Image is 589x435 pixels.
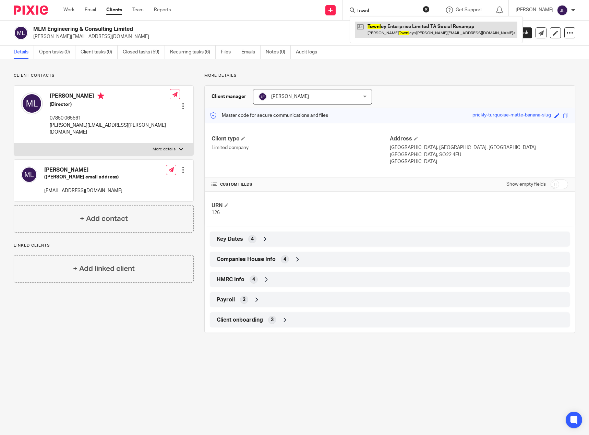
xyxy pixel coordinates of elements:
p: [EMAIL_ADDRESS][DOMAIN_NAME] [44,187,122,194]
p: [GEOGRAPHIC_DATA], [GEOGRAPHIC_DATA], [GEOGRAPHIC_DATA] [390,144,568,151]
span: Client onboarding [217,316,263,324]
h4: [PERSON_NAME] [44,166,122,174]
p: Limited company [212,144,390,151]
div: prickly-turquoise-matte-banana-slug [472,112,551,120]
i: Primary [97,92,104,99]
h4: Address [390,135,568,142]
span: Key Dates [217,236,243,243]
img: svg%3E [557,5,568,16]
p: 07850 065561 [50,115,170,122]
a: Notes (0) [266,46,291,59]
span: HMRC Info [217,276,244,283]
span: 4 [251,236,254,243]
h4: [PERSON_NAME] [50,92,170,101]
h4: URN [212,202,390,209]
h4: + Add linked client [73,263,135,274]
a: Files [221,46,236,59]
span: 126 [212,210,220,215]
input: Search [357,8,418,14]
span: 4 [252,276,255,283]
a: Details [14,46,34,59]
span: 4 [284,256,286,263]
h4: + Add contact [80,213,128,224]
p: Linked clients [14,243,194,248]
a: Closed tasks (59) [123,46,165,59]
a: Work [63,7,74,13]
p: [GEOGRAPHIC_DATA], SO22 4EU [390,151,568,158]
span: Payroll [217,296,235,303]
p: Client contacts [14,73,194,78]
a: Team [132,7,144,13]
label: Show empty fields [506,181,546,188]
img: Pixie [14,5,48,15]
button: Clear [423,6,430,13]
a: Clients [106,7,122,13]
a: Client tasks (0) [81,46,118,59]
h4: Client type [212,135,390,142]
a: Emails [241,46,261,59]
h5: (Director) [50,101,170,108]
img: svg%3E [21,92,43,114]
p: [PERSON_NAME] [516,7,553,13]
span: 2 [243,296,245,303]
a: Audit logs [296,46,322,59]
p: [PERSON_NAME][EMAIL_ADDRESS][DOMAIN_NAME] [33,33,482,40]
a: Recurring tasks (6) [170,46,216,59]
a: Reports [154,7,171,13]
a: Open tasks (0) [39,46,75,59]
p: More details [153,147,176,152]
img: svg%3E [14,26,28,40]
a: Email [85,7,96,13]
h5: ([PERSON_NAME] email address) [44,174,122,181]
p: [PERSON_NAME][EMAIL_ADDRESS][PERSON_NAME][DOMAIN_NAME] [50,122,170,136]
span: 3 [271,316,274,323]
img: svg%3E [259,92,267,101]
h3: Client manager [212,93,246,100]
img: svg%3E [21,166,37,183]
h4: CUSTOM FIELDS [212,182,390,187]
p: More details [204,73,575,78]
p: Master code for secure communications and files [210,112,328,119]
p: [GEOGRAPHIC_DATA] [390,158,568,165]
h2: MLM Engineering & Consulting Limited [33,26,392,33]
span: [PERSON_NAME] [271,94,309,99]
span: Companies House Info [217,256,276,263]
span: Get Support [456,8,482,12]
